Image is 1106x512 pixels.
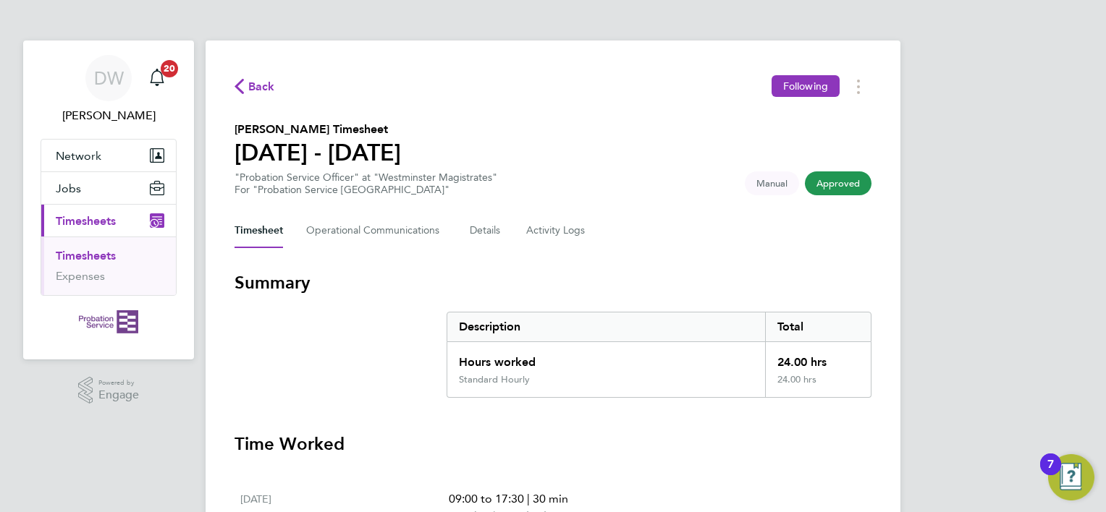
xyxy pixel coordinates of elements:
[306,213,447,248] button: Operational Communications
[765,312,871,341] div: Total
[41,140,176,171] button: Network
[41,55,177,124] a: DW[PERSON_NAME]
[772,75,840,97] button: Following
[56,182,81,195] span: Jobs
[235,171,497,196] div: "Probation Service Officer" at "Westminster Magistrates"
[23,40,194,359] nav: Main navigation
[1048,454,1094,500] button: Open Resource Center, 7 new notifications
[161,60,178,77] span: 20
[41,205,176,236] button: Timesheets
[235,121,401,138] h2: [PERSON_NAME] Timesheet
[235,138,401,167] h1: [DATE] - [DATE]
[745,171,799,195] span: This timesheet was manually created.
[765,374,871,397] div: 24.00 hrs
[94,69,124,88] span: DW
[56,214,116,228] span: Timesheets
[235,213,283,248] button: Timesheet
[765,342,871,374] div: 24.00 hrs
[845,75,871,98] button: Timesheets Menu
[235,184,497,196] div: For "Probation Service [GEOGRAPHIC_DATA]"
[235,271,871,294] h3: Summary
[143,55,172,101] a: 20
[447,342,765,374] div: Hours worked
[1047,464,1054,483] div: 7
[41,236,176,295] div: Timesheets
[41,172,176,204] button: Jobs
[41,310,177,333] a: Go to home page
[79,310,138,333] img: probationservice-logo-retina.png
[526,213,587,248] button: Activity Logs
[447,312,871,398] div: Summary
[447,312,765,341] div: Description
[235,432,871,456] h3: Time Worked
[459,374,530,385] div: Standard Hourly
[533,492,568,505] span: 30 min
[56,269,105,283] a: Expenses
[527,492,530,505] span: |
[98,389,139,401] span: Engage
[470,213,503,248] button: Details
[56,149,101,163] span: Network
[783,80,828,93] span: Following
[235,77,275,95] button: Back
[41,107,177,124] span: Delroy Williams
[248,78,275,95] span: Back
[98,377,139,389] span: Powered by
[56,249,116,263] a: Timesheets
[805,171,871,195] span: This timesheet has been approved.
[78,377,140,404] a: Powered byEngage
[449,492,524,505] span: 09:00 to 17:30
